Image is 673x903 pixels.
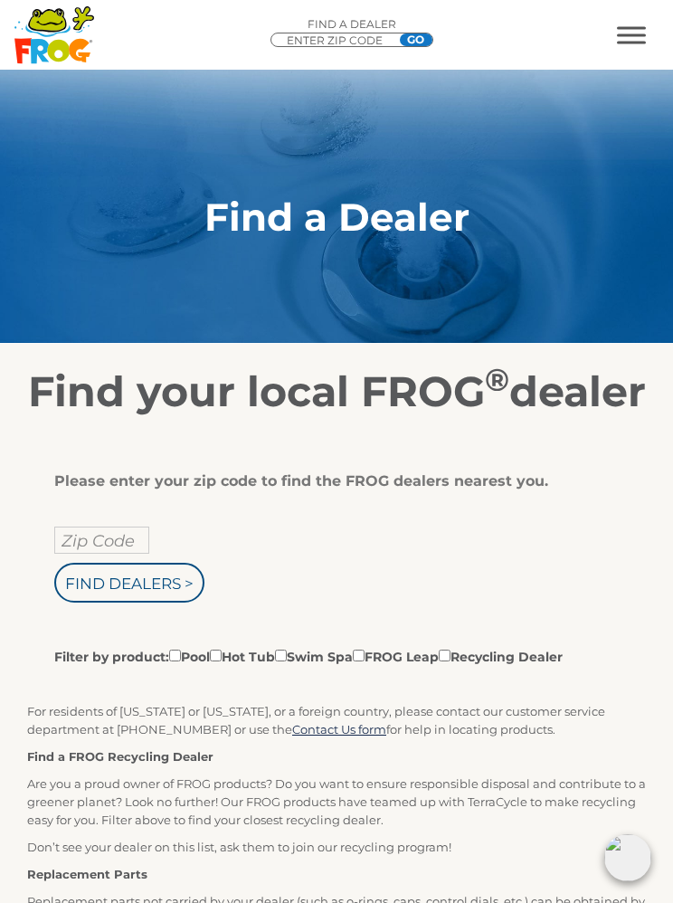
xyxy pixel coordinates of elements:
input: Zip Code Form [285,33,393,48]
a: Contact Us form [292,722,386,737]
sup: ® [485,361,509,399]
strong: Find a FROG Recycling Dealer [27,749,213,764]
h1: Find a Dealer [27,195,646,239]
p: Find A Dealer [270,16,433,33]
p: Are you a proud owner of FROG products? Do you want to ensure responsible disposal and contribute... [27,775,646,829]
strong: Replacement Parts [27,867,147,881]
label: Filter by product: Pool Hot Tub Swim Spa FROG Leap Recycling Dealer [54,646,563,666]
input: Filter by product:PoolHot TubSwim SpaFROG LeapRecycling Dealer [275,650,287,661]
img: openIcon [604,834,651,881]
p: For residents of [US_STATE] or [US_STATE], or a foreign country, please contact our customer serv... [27,702,646,738]
p: Don’t see your dealer on this list, ask them to join our recycling program! [27,838,646,856]
input: Filter by product:PoolHot TubSwim SpaFROG LeapRecycling Dealer [210,650,222,661]
input: Filter by product:PoolHot TubSwim SpaFROG LeapRecycling Dealer [353,650,365,661]
div: Please enter your zip code to find the FROG dealers nearest you. [54,472,605,490]
input: Find Dealers > [54,563,204,603]
input: GO [400,33,432,46]
input: Filter by product:PoolHot TubSwim SpaFROG LeapRecycling Dealer [439,650,450,661]
button: MENU [617,26,646,43]
h2: Find your local FROG dealer [27,366,646,417]
input: Filter by product:PoolHot TubSwim SpaFROG LeapRecycling Dealer [169,650,181,661]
